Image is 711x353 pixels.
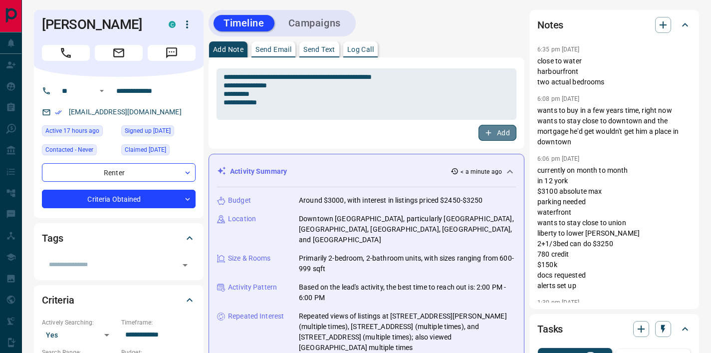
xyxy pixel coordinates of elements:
[213,46,243,53] p: Add Note
[537,17,563,33] h2: Notes
[42,45,90,61] span: Call
[42,16,154,32] h1: [PERSON_NAME]
[121,318,196,327] p: Timeframe:
[537,56,691,87] p: close to water harbourfront two actual bedrooms
[42,226,196,250] div: Tags
[299,282,516,303] p: Based on the lead's activity, the best time to reach out is: 2:00 PM - 6:00 PM
[228,282,277,293] p: Activity Pattern
[42,288,196,312] div: Criteria
[42,190,196,208] div: Criteria Obtained
[299,195,483,206] p: Around $3000, with interest in listings priced $2450-$3250
[228,253,271,264] p: Size & Rooms
[169,21,176,28] div: condos.ca
[537,13,691,37] div: Notes
[537,299,580,306] p: 1:30 pm [DATE]
[537,95,580,102] p: 6:08 pm [DATE]
[121,125,196,139] div: Fri Mar 07 2025
[537,105,691,147] p: wants to buy in a few years time, right now wants to stay close to downtown and the mortgage he'd...
[95,45,143,61] span: Email
[42,125,116,139] div: Mon Sep 15 2025
[228,311,284,322] p: Repeated Interest
[42,327,116,343] div: Yes
[537,155,580,162] p: 6:06 pm [DATE]
[478,125,516,141] button: Add
[214,15,274,31] button: Timeline
[69,108,182,116] a: [EMAIL_ADDRESS][DOMAIN_NAME]
[148,45,196,61] span: Message
[347,46,374,53] p: Log Call
[45,126,99,136] span: Active 17 hours ago
[42,292,74,308] h2: Criteria
[299,214,516,245] p: Downtown [GEOGRAPHIC_DATA], particularly [GEOGRAPHIC_DATA], [GEOGRAPHIC_DATA], [GEOGRAPHIC_DATA],...
[461,167,502,176] p: < a minute ago
[537,46,580,53] p: 6:35 pm [DATE]
[217,162,516,181] div: Activity Summary< a minute ago
[42,318,116,327] p: Actively Searching:
[55,109,62,116] svg: Email Verified
[228,214,256,224] p: Location
[42,163,196,182] div: Renter
[278,15,351,31] button: Campaigns
[537,165,691,291] p: currently on month to month in 12 york $3100 absolute max parking needed waterfront wants to stay...
[45,145,93,155] span: Contacted - Never
[121,144,196,158] div: Fri Apr 18 2025
[96,85,108,97] button: Open
[299,311,516,353] p: Repeated views of listings at [STREET_ADDRESS][PERSON_NAME] (multiple times), [STREET_ADDRESS] (m...
[537,321,563,337] h2: Tasks
[125,126,171,136] span: Signed up [DATE]
[42,230,63,246] h2: Tags
[299,253,516,274] p: Primarily 2-bedroom, 2-bathroom units, with sizes ranging from 600-999 sqft
[255,46,291,53] p: Send Email
[230,166,287,177] p: Activity Summary
[303,46,335,53] p: Send Text
[537,317,691,341] div: Tasks
[178,258,192,272] button: Open
[228,195,251,206] p: Budget
[125,145,166,155] span: Claimed [DATE]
